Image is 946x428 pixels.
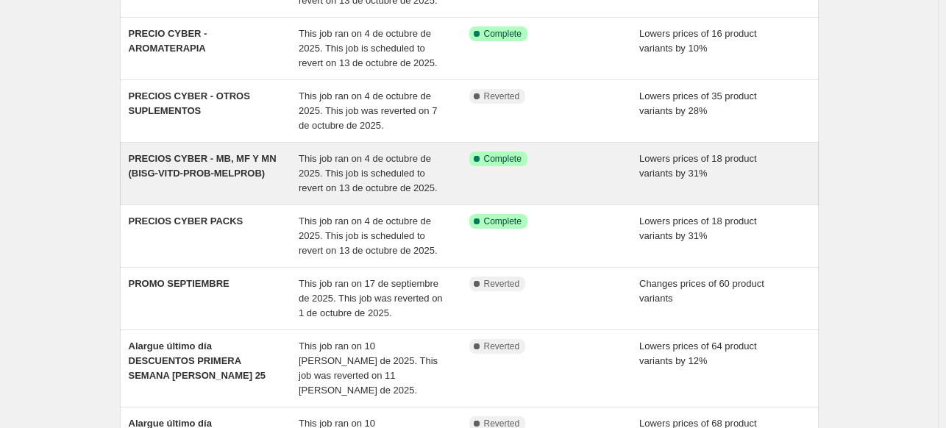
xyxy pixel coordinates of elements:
[639,153,757,179] span: Lowers prices of 18 product variants by 31%
[639,90,757,116] span: Lowers prices of 35 product variants by 28%
[639,340,757,366] span: Lowers prices of 64 product variants by 12%
[299,28,438,68] span: This job ran on 4 de octubre de 2025. This job is scheduled to revert on 13 de octubre de 2025.
[484,153,522,165] span: Complete
[639,215,757,241] span: Lowers prices of 18 product variants by 31%
[639,28,757,54] span: Lowers prices of 16 product variants by 10%
[299,153,438,193] span: This job ran on 4 de octubre de 2025. This job is scheduled to revert on 13 de octubre de 2025.
[484,215,522,227] span: Complete
[484,340,520,352] span: Reverted
[484,278,520,290] span: Reverted
[129,340,266,381] span: Alargue último día DESCUENTOS PRIMERA SEMANA [PERSON_NAME] 25
[299,340,438,396] span: This job ran on 10 [PERSON_NAME] de 2025. This job was reverted on 11 [PERSON_NAME] de 2025.
[299,215,438,256] span: This job ran on 4 de octubre de 2025. This job is scheduled to revert on 13 de octubre de 2025.
[129,215,243,227] span: PRECIOS CYBER PACKS
[299,278,443,318] span: This job ran on 17 de septiembre de 2025. This job was reverted on 1 de octubre de 2025.
[639,278,764,304] span: Changes prices of 60 product variants
[129,153,277,179] span: PRECIOS CYBER - MB, MF Y MN (BISG-VITD-PROB-MELPROB)
[129,278,230,289] span: PROMO SEPTIEMBRE
[129,28,207,54] span: PRECIO CYBER - AROMATERAPIA
[129,90,250,116] span: PRECIOS CYBER - OTROS SUPLEMENTOS
[484,28,522,40] span: Complete
[299,90,437,131] span: This job ran on 4 de octubre de 2025. This job was reverted on 7 de octubre de 2025.
[484,90,520,102] span: Reverted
